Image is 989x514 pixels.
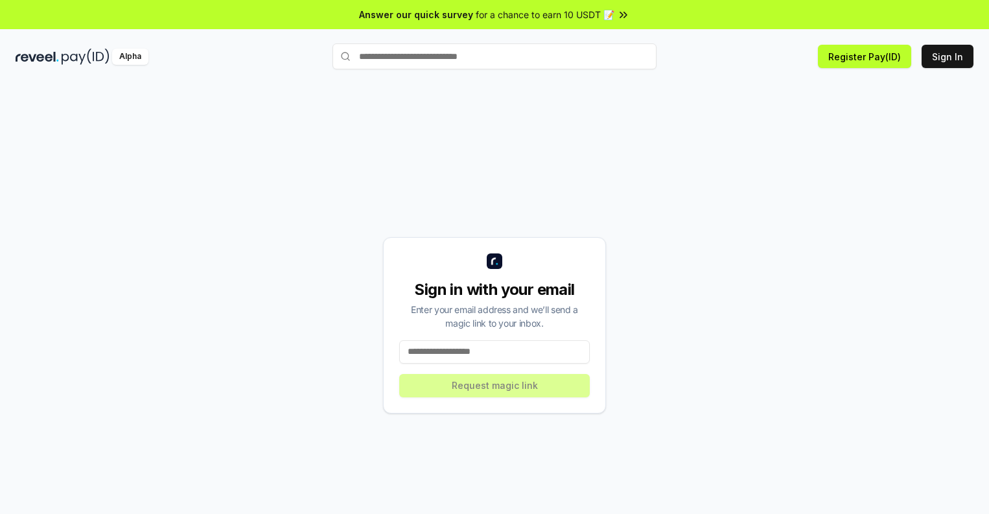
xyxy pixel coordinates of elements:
div: Alpha [112,49,148,65]
img: logo_small [487,253,502,269]
div: Sign in with your email [399,279,590,300]
button: Sign In [922,45,973,68]
img: reveel_dark [16,49,59,65]
span: for a chance to earn 10 USDT 📝 [476,8,614,21]
div: Enter your email address and we’ll send a magic link to your inbox. [399,303,590,330]
img: pay_id [62,49,110,65]
button: Register Pay(ID) [818,45,911,68]
span: Answer our quick survey [359,8,473,21]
